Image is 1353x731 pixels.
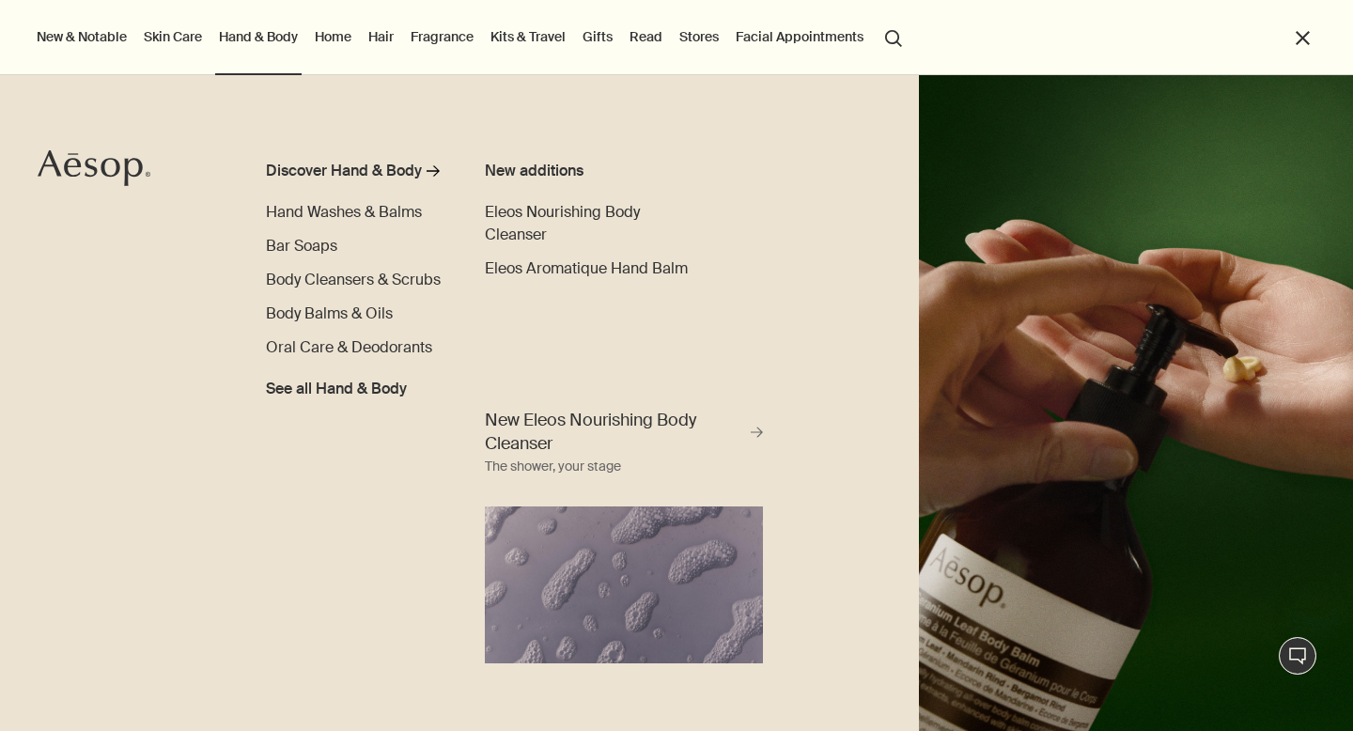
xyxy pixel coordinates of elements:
a: Aesop [33,145,155,196]
button: Close the Menu [1292,27,1314,49]
a: Skin Care [140,24,206,49]
span: Hand Washes & Balms [266,202,422,222]
a: Facial Appointments [732,24,867,49]
a: Hand & Body [215,24,302,49]
a: See all Hand & Body [266,370,407,400]
span: Bar Soaps [266,236,337,256]
div: Discover Hand & Body [266,160,422,182]
span: Oral Care & Deodorants [266,337,432,357]
a: Body Cleansers & Scrubs [266,269,441,291]
a: New Eleos Nourishing Body Cleanser The shower, your stageBody cleanser foam in purple background [480,404,769,663]
a: Bar Soaps [266,235,337,257]
a: Read [626,24,666,49]
a: Eleos Nourishing Body Cleanser [485,201,702,246]
a: Hand Washes & Balms [266,201,422,224]
span: Eleos Nourishing Body Cleanser [485,202,640,244]
iframe: pas de contenu [1026,675,1064,712]
a: Body Balms & Oils [266,303,393,325]
a: Kits & Travel [487,24,569,49]
span: New Eleos Nourishing Body Cleanser [485,409,747,456]
span: Body Cleansers & Scrubs [266,270,441,289]
div: The shower, your stage [485,456,621,478]
button: Stores [676,24,723,49]
span: Eleos Aromatique Hand Balm [485,258,688,278]
iframe: Fermer le message de Aesop [1297,581,1334,618]
span: See all Hand & Body [266,378,407,400]
div: New additions [485,160,702,182]
svg: Aesop [38,149,150,187]
span: Body Balms & Oils [266,303,393,323]
a: Gifts [579,24,616,49]
img: A hand holding the pump dispensing Geranium Leaf Body Balm on to hand. [919,75,1353,731]
div: Aesop dit « Our consultants are available now to offer personalised product advice. ». Ouvrez la ... [1026,581,1334,712]
a: Home [311,24,355,49]
button: New & Notable [33,24,131,49]
button: Open search [877,19,910,54]
a: Hair [365,24,397,49]
a: Discover Hand & Body [266,160,443,190]
a: Oral Care & Deodorants [266,336,432,359]
a: Eleos Aromatique Hand Balm [485,257,688,280]
a: Fragrance [407,24,477,49]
